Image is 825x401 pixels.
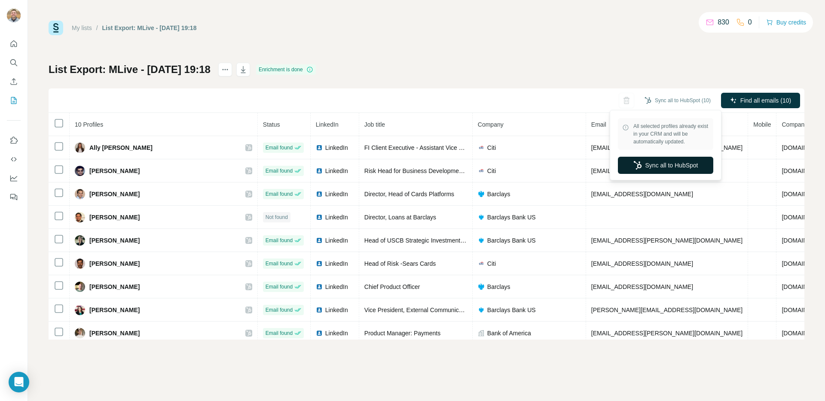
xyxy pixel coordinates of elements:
span: Product Manager: Payments [364,330,440,337]
img: Avatar [75,328,85,338]
button: Sync all to HubSpot (10) [639,94,717,107]
img: LinkedIn logo [316,330,323,337]
img: LinkedIn logo [316,307,323,313]
div: Enrichment is done [256,64,316,75]
span: Job title [364,121,385,128]
span: Email found [266,260,293,267]
span: Citi [487,167,496,175]
button: actions [218,63,232,76]
span: [EMAIL_ADDRESS][PERSON_NAME][DOMAIN_NAME] [591,144,742,151]
img: LinkedIn logo [316,283,323,290]
span: Barclays Bank US [487,213,536,222]
span: 10 Profiles [75,121,103,128]
img: Avatar [75,282,85,292]
span: LinkedIn [325,213,348,222]
span: Email [591,121,606,128]
span: Barclays Bank US [487,306,536,314]
button: Use Surfe on LinkedIn [7,133,21,148]
span: [EMAIL_ADDRESS][PERSON_NAME][DOMAIN_NAME] [591,237,742,244]
img: company-logo [478,307,485,313]
span: [PERSON_NAME] [89,167,140,175]
img: Avatar [75,212,85,222]
img: company-logo [478,283,485,290]
span: LinkedIn [325,143,348,152]
span: LinkedIn [325,329,348,337]
button: Use Surfe API [7,152,21,167]
img: Avatar [75,166,85,176]
a: My lists [72,24,92,31]
h1: List Export: MLive - [DATE] 19:18 [49,63,211,76]
button: Sync all to HubSpot [618,157,713,174]
span: Mobile [753,121,771,128]
span: [EMAIL_ADDRESS][PERSON_NAME][DOMAIN_NAME] [591,330,742,337]
button: My lists [7,93,21,108]
img: LinkedIn logo [316,214,323,221]
img: Avatar [75,143,85,153]
span: Email found [266,144,293,152]
li: / [96,24,98,32]
span: Barclays Bank US [487,236,536,245]
span: Citi [487,143,496,152]
img: company-logo [478,144,485,151]
span: [PERSON_NAME] [89,329,140,337]
span: [PERSON_NAME] [89,236,140,245]
span: Chief Product Officer [364,283,420,290]
img: Avatar [75,305,85,315]
span: [PERSON_NAME] [89,213,140,222]
img: company-logo [478,260,485,267]
span: FI Client Executive - Assistant Vice President [364,144,484,151]
span: Email found [266,167,293,175]
button: Enrich CSV [7,74,21,89]
span: All selected profiles already exist in your CRM and will be automatically updated. [633,122,709,146]
span: Email found [266,283,293,291]
span: Citi [487,259,496,268]
img: LinkedIn logo [316,260,323,267]
img: company-logo [478,167,485,174]
span: Not found [266,213,288,221]
span: Company [478,121,504,128]
p: 0 [748,17,752,27]
span: Risk Head for Business Development and Connected Commerce [364,167,538,174]
button: Buy credits [766,16,806,28]
span: Bank of America [487,329,531,337]
span: Email found [266,306,293,314]
img: LinkedIn logo [316,191,323,197]
span: [PERSON_NAME] [89,190,140,198]
button: Dashboard [7,170,21,186]
span: Email found [266,190,293,198]
img: company-logo [478,191,485,197]
span: Head of Risk -Sears Cards [364,260,436,267]
span: LinkedIn [325,190,348,198]
img: Surfe Logo [49,21,63,35]
span: [PERSON_NAME] [89,306,140,314]
span: [PERSON_NAME] [89,283,140,291]
div: Open Intercom Messenger [9,372,29,392]
span: [EMAIL_ADDRESS][DOMAIN_NAME] [591,167,693,174]
button: Find all emails (10) [721,93,800,108]
span: [PERSON_NAME][EMAIL_ADDRESS][DOMAIN_NAME] [591,307,742,313]
span: Ally [PERSON_NAME] [89,143,153,152]
span: LinkedIn [316,121,339,128]
img: Avatar [7,9,21,22]
span: Director, Loans at Barclays [364,214,436,221]
button: Feedback [7,189,21,205]
p: 830 [718,17,729,27]
span: Barclays [487,190,510,198]
span: Status [263,121,280,128]
img: Avatar [75,258,85,269]
div: List Export: MLive - [DATE] 19:18 [102,24,197,32]
img: LinkedIn logo [316,237,323,244]
span: LinkedIn [325,283,348,291]
span: Head of USCB Strategic Investment Planning and Prioritzation [364,237,531,244]
span: Email found [266,329,293,337]
span: Barclays [487,283,510,291]
span: [EMAIL_ADDRESS][DOMAIN_NAME] [591,191,693,197]
span: LinkedIn [325,167,348,175]
span: Vice President, External Communications & Media Relations [364,307,526,313]
span: LinkedIn [325,259,348,268]
span: Director, Head of Cards Platforms [364,191,454,197]
img: company-logo [478,214,485,221]
span: Find all emails (10) [740,96,791,105]
span: [PERSON_NAME] [89,259,140,268]
span: [EMAIL_ADDRESS][DOMAIN_NAME] [591,283,693,290]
